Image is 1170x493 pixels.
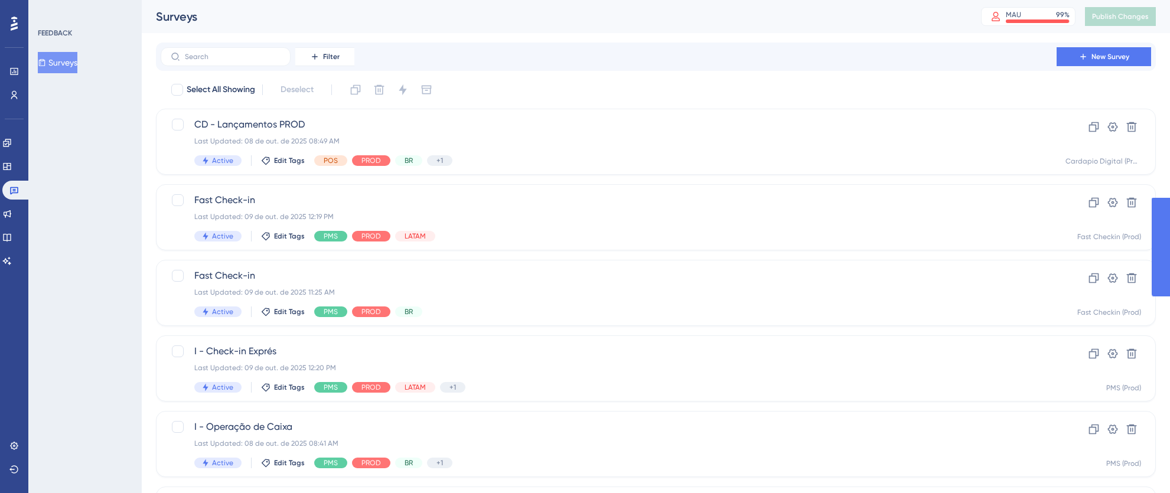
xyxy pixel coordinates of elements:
span: New Survey [1091,52,1129,61]
span: Active [212,231,233,241]
button: Publish Changes [1085,7,1156,26]
span: PROD [361,231,381,241]
button: Deselect [270,79,324,100]
span: Active [212,307,233,316]
span: +1 [436,156,443,165]
div: Last Updated: 09 de out. de 2025 12:20 PM [194,363,1023,373]
span: CD - Lançamentos PROD [194,117,1023,132]
iframe: UserGuiding AI Assistant Launcher [1120,446,1156,482]
span: PMS [324,383,338,392]
div: Cardapio Digital (Prod) [1065,156,1141,166]
button: Edit Tags [261,156,305,165]
div: Last Updated: 08 de out. de 2025 08:49 AM [194,136,1023,146]
button: New Survey [1057,47,1151,66]
span: +1 [436,458,443,468]
div: 99 % [1056,10,1070,19]
button: Surveys [38,52,77,73]
span: Edit Tags [274,231,305,241]
span: I - Operação de Caixa [194,420,1023,434]
span: LATAM [405,231,426,241]
input: Search [185,53,281,61]
span: I - Check-in Exprés [194,344,1023,358]
span: Edit Tags [274,383,305,392]
span: PROD [361,307,381,316]
button: Edit Tags [261,307,305,316]
span: Edit Tags [274,458,305,468]
div: Surveys [156,8,951,25]
span: PROD [361,156,381,165]
span: BR [405,156,413,165]
span: Publish Changes [1092,12,1149,21]
span: Edit Tags [274,156,305,165]
span: PMS [324,231,338,241]
span: Active [212,383,233,392]
span: Active [212,458,233,468]
span: Fast Check-in [194,269,1023,283]
span: PROD [361,383,381,392]
span: BR [405,458,413,468]
span: LATAM [405,383,426,392]
button: Edit Tags [261,383,305,392]
div: Fast Checkin (Prod) [1077,308,1141,317]
span: +1 [449,383,456,392]
div: Last Updated: 09 de out. de 2025 11:25 AM [194,288,1023,297]
button: Edit Tags [261,458,305,468]
span: PROD [361,458,381,468]
span: Select All Showing [187,83,255,97]
span: POS [324,156,338,165]
span: Fast Check-in [194,193,1023,207]
div: PMS (Prod) [1106,459,1141,468]
div: Last Updated: 09 de out. de 2025 12:19 PM [194,212,1023,221]
span: Filter [323,52,340,61]
div: Last Updated: 08 de out. de 2025 08:41 AM [194,439,1023,448]
span: Edit Tags [274,307,305,316]
div: MAU [1006,10,1021,19]
button: Edit Tags [261,231,305,241]
div: PMS (Prod) [1106,383,1141,393]
span: PMS [324,458,338,468]
span: Active [212,156,233,165]
button: Filter [295,47,354,66]
div: Fast Checkin (Prod) [1077,232,1141,241]
span: Deselect [281,83,314,97]
div: FEEDBACK [38,28,72,38]
span: BR [405,307,413,316]
span: PMS [324,307,338,316]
